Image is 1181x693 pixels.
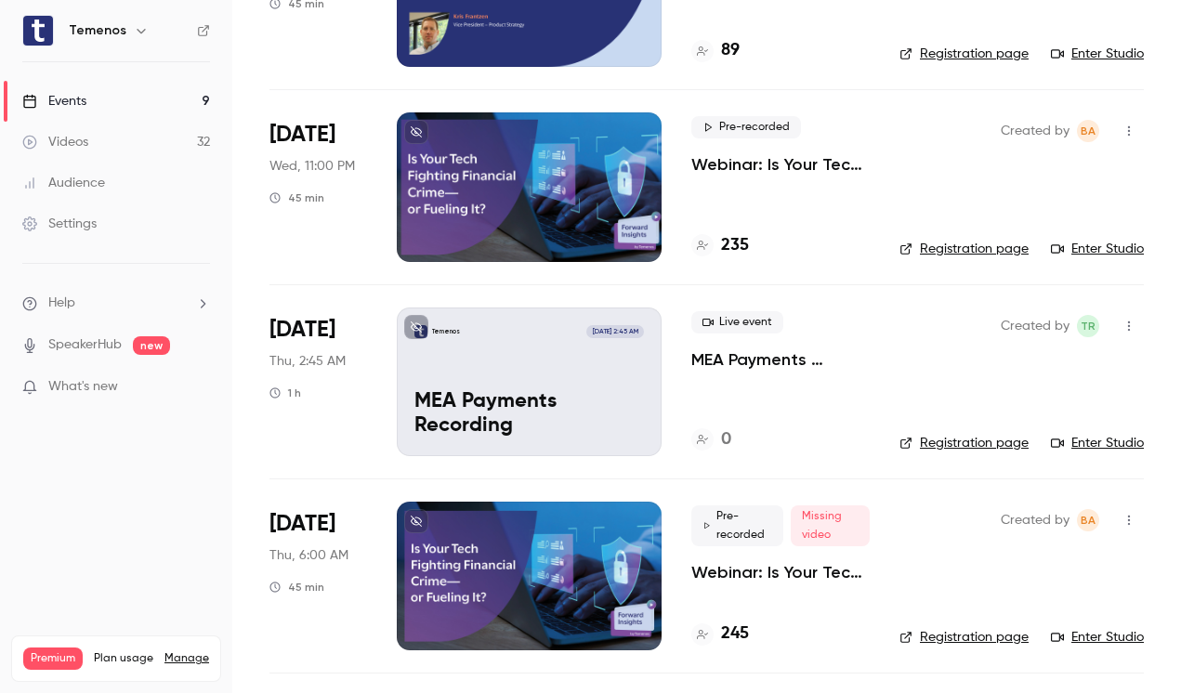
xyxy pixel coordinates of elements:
[269,546,348,565] span: Thu, 6:00 AM
[721,38,740,63] h4: 89
[133,336,170,355] span: new
[691,233,749,258] a: 235
[1051,240,1144,258] a: Enter Studio
[1081,509,1096,531] span: BA
[899,434,1029,452] a: Registration page
[414,390,644,438] p: MEA Payments Recording
[1001,509,1069,531] span: Created by
[48,335,122,355] a: SpeakerHub
[22,174,105,192] div: Audience
[1077,120,1099,142] span: Balamurugan Arunachalam
[1051,45,1144,63] a: Enter Studio
[586,325,643,338] span: [DATE] 2:45 AM
[22,294,210,313] li: help-dropdown-opener
[721,233,749,258] h4: 235
[1051,434,1144,452] a: Enter Studio
[269,315,335,345] span: [DATE]
[1081,120,1096,142] span: BA
[721,427,731,452] h4: 0
[269,509,335,539] span: [DATE]
[691,561,870,583] a: Webinar: Is Your Tech Fighting Financial Crime—or Fueling It?
[691,311,783,333] span: Live event
[69,21,126,40] h6: Temenos
[164,651,209,666] a: Manage
[899,628,1029,647] a: Registration page
[269,120,335,150] span: [DATE]
[269,190,324,205] div: 45 min
[691,621,749,647] a: 245
[1051,628,1144,647] a: Enter Studio
[691,38,740,63] a: 89
[791,505,870,546] span: Missing video
[94,651,153,666] span: Plan usage
[1081,315,1096,337] span: TR
[269,580,324,595] div: 45 min
[691,116,801,138] span: Pre-recorded
[188,379,210,396] iframe: Noticeable Trigger
[1077,509,1099,531] span: Balamurugan Arunachalam
[397,307,662,456] a: MEA Payments Recording Temenos[DATE] 2:45 AMMEA Payments Recording
[269,502,367,650] div: Sep 25 Thu, 2:00 PM (Europe/London)
[721,621,749,647] h4: 245
[1001,120,1069,142] span: Created by
[48,377,118,397] span: What's new
[691,427,731,452] a: 0
[269,112,367,261] div: Sep 25 Thu, 2:00 PM (Asia/Singapore)
[22,215,97,233] div: Settings
[691,505,783,546] span: Pre-recorded
[23,647,83,670] span: Premium
[1001,315,1069,337] span: Created by
[691,348,870,371] a: MEA Payments Recording
[899,45,1029,63] a: Registration page
[48,294,75,313] span: Help
[269,386,301,400] div: 1 h
[1077,315,1099,337] span: Terniell Ramlah
[23,16,53,46] img: Temenos
[691,153,870,176] a: Webinar: Is Your Tech Fighting Financial Crime—or Fueling It?
[22,92,86,111] div: Events
[269,307,367,456] div: Sep 25 Thu, 11:45 AM (Africa/Johannesburg)
[899,240,1029,258] a: Registration page
[269,352,346,371] span: Thu, 2:45 AM
[432,327,460,336] p: Temenos
[22,133,88,151] div: Videos
[269,157,355,176] span: Wed, 11:00 PM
